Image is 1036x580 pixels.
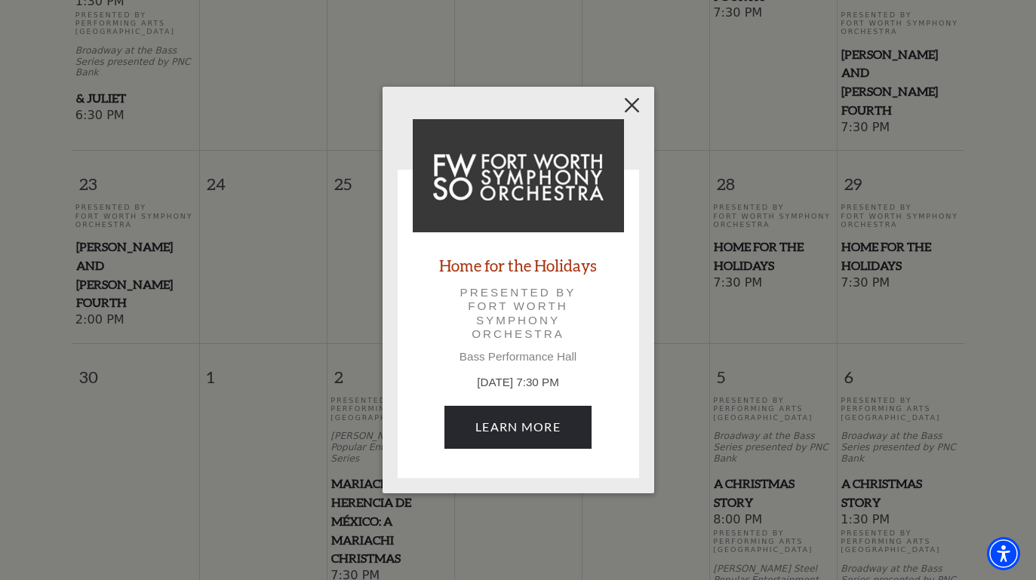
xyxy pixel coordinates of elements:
p: Presented by Fort Worth Symphony Orchestra [434,286,603,341]
img: Home for the Holidays [413,119,624,232]
a: Home for the Holidays [439,255,597,275]
p: Bass Performance Hall [413,350,624,364]
p: [DATE] 7:30 PM [413,374,624,391]
a: November 29, 7:30 PM Learn More [444,406,592,448]
div: Accessibility Menu [987,537,1020,570]
button: Close [617,91,646,120]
